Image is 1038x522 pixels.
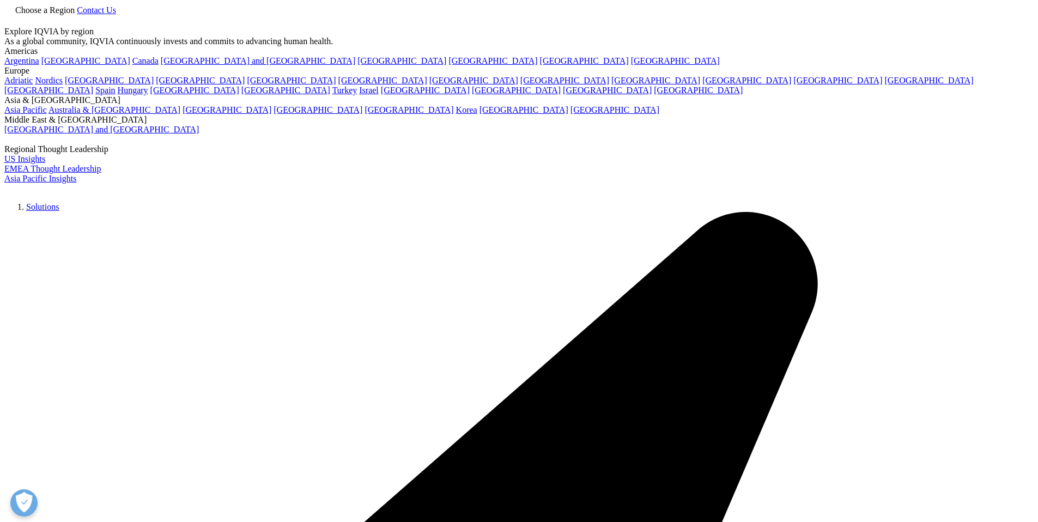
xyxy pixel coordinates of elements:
[365,105,453,114] a: [GEOGRAPHIC_DATA]
[381,86,470,95] a: [GEOGRAPHIC_DATA]
[456,105,477,114] a: Korea
[183,105,271,114] a: [GEOGRAPHIC_DATA]
[4,27,1034,37] div: Explore IQVIA by region
[161,56,355,65] a: [GEOGRAPHIC_DATA] and [GEOGRAPHIC_DATA]
[4,95,1034,105] div: Asia & [GEOGRAPHIC_DATA]
[4,56,39,65] a: Argentina
[520,76,609,85] a: [GEOGRAPHIC_DATA]
[77,5,116,15] a: Contact Us
[4,115,1034,125] div: Middle East & [GEOGRAPHIC_DATA]
[150,86,239,95] a: [GEOGRAPHIC_DATA]
[41,56,130,65] a: [GEOGRAPHIC_DATA]
[429,76,518,85] a: [GEOGRAPHIC_DATA]
[35,76,63,85] a: Nordics
[274,105,362,114] a: [GEOGRAPHIC_DATA]
[563,86,652,95] a: [GEOGRAPHIC_DATA]
[4,66,1034,76] div: Europe
[95,86,115,95] a: Spain
[65,76,154,85] a: [GEOGRAPHIC_DATA]
[359,86,379,95] a: Israel
[357,56,446,65] a: [GEOGRAPHIC_DATA]
[247,76,336,85] a: [GEOGRAPHIC_DATA]
[479,105,568,114] a: [GEOGRAPHIC_DATA]
[332,86,357,95] a: Turkey
[4,125,199,134] a: [GEOGRAPHIC_DATA] and [GEOGRAPHIC_DATA]
[10,489,38,517] button: Abrir preferências
[132,56,159,65] a: Canada
[448,56,537,65] a: [GEOGRAPHIC_DATA]
[793,76,882,85] a: [GEOGRAPHIC_DATA]
[4,86,93,95] a: [GEOGRAPHIC_DATA]
[702,76,791,85] a: [GEOGRAPHIC_DATA]
[26,202,59,211] a: Solutions
[156,76,245,85] a: [GEOGRAPHIC_DATA]
[15,5,75,15] span: Choose a Region
[4,37,1034,46] div: As a global community, IQVIA continuously invests and commits to advancing human health.
[4,76,33,85] a: Adriatic
[48,105,180,114] a: Australia & [GEOGRAPHIC_DATA]
[654,86,743,95] a: [GEOGRAPHIC_DATA]
[338,76,427,85] a: [GEOGRAPHIC_DATA]
[4,174,76,183] a: Asia Pacific Insights
[4,105,47,114] a: Asia Pacific
[540,56,629,65] a: [GEOGRAPHIC_DATA]
[611,76,700,85] a: [GEOGRAPHIC_DATA]
[472,86,561,95] a: [GEOGRAPHIC_DATA]
[4,144,1034,154] div: Regional Thought Leadership
[631,56,720,65] a: [GEOGRAPHIC_DATA]
[884,76,973,85] a: [GEOGRAPHIC_DATA]
[570,105,659,114] a: [GEOGRAPHIC_DATA]
[4,164,101,173] a: EMEA Thought Leadership
[4,46,1034,56] div: Americas
[4,154,45,163] a: US Insights
[241,86,330,95] a: [GEOGRAPHIC_DATA]
[118,86,148,95] a: Hungary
